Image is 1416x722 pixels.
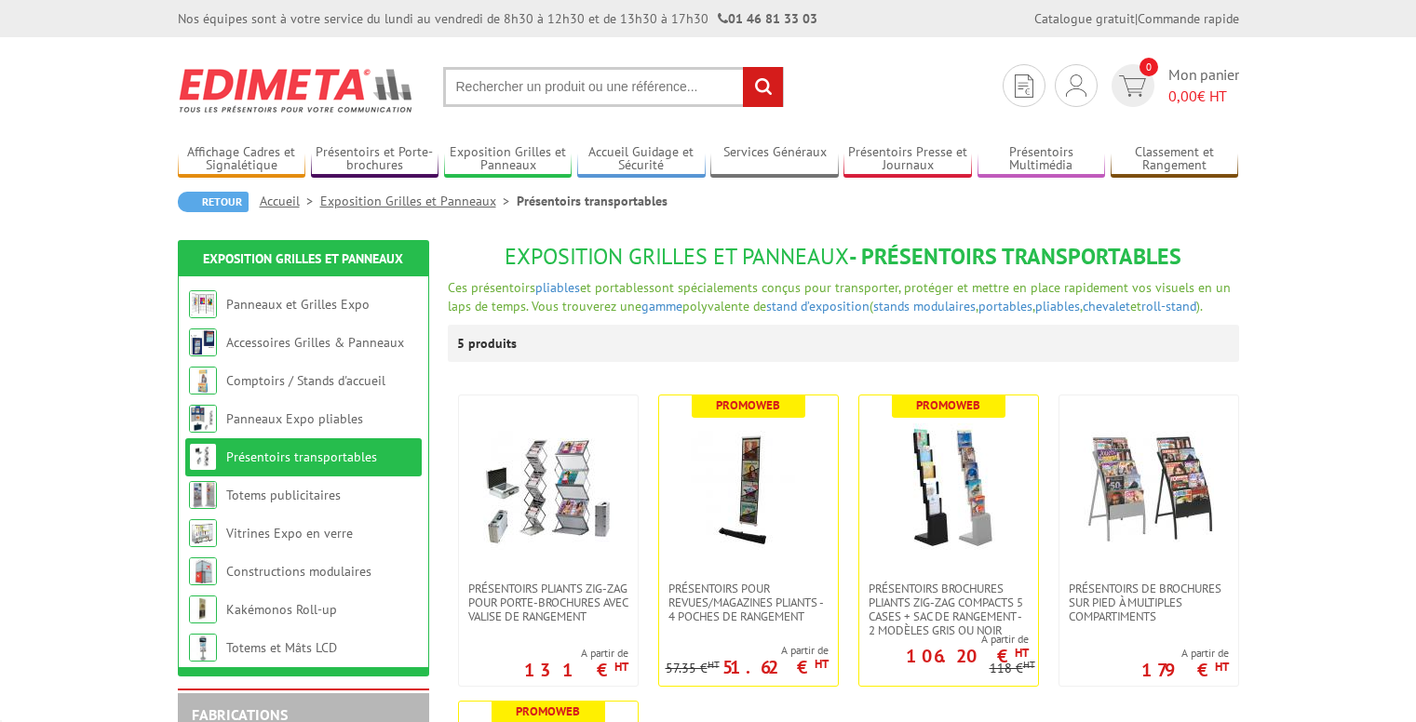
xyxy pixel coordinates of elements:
img: Accessoires Grilles & Panneaux [189,328,217,356]
input: rechercher [743,67,783,107]
sup: HT [708,658,720,671]
sup: HT [614,659,628,675]
a: Présentoirs brochures pliants Zig-Zag compacts 5 cases + sac de rangement - 2 Modèles Gris ou Noir [859,582,1038,637]
img: Totems et Mâts LCD [189,634,217,662]
a: Exposition Grilles et Panneaux [444,144,573,175]
b: Promoweb [916,397,980,413]
font: et portables [448,279,1231,314]
b: Promoweb [516,703,580,719]
a: Constructions modulaires [226,563,371,580]
span: Présentoirs pliants Zig-Zag pour porte-brochures avec valise de rangement [468,582,628,623]
a: Affichage Cadres et Signalétique [178,144,306,175]
a: Panneaux et Grilles Expo [226,296,370,313]
strong: 01 46 81 33 03 [718,10,817,27]
span: ( , , , et ). [870,298,1203,314]
sup: HT [1015,645,1029,661]
a: Retour [178,192,249,212]
img: Comptoirs / Stands d'accueil [189,367,217,394]
span: Présentoirs pour revues/magazines pliants - 4 poches de rangement [668,582,829,623]
img: Vitrines Expo en verre [189,519,217,547]
a: pliables [1035,298,1080,314]
a: Classement et Rangement [1111,144,1239,175]
span: Mon panier [1168,64,1239,107]
a: Présentoirs de brochures sur pied à multiples compartiments [1059,582,1238,623]
li: Présentoirs transportables [517,192,668,210]
span: Présentoirs de brochures sur pied à multiples compartiments [1069,582,1229,623]
a: Catalogue gratuit [1034,10,1135,27]
img: Panneaux Expo pliables [189,405,217,433]
span: sont spécialements conçus pour transporter, protéger et mettre en place rapidement vos visuels en... [448,279,1231,314]
h1: - Présentoirs transportables [448,245,1239,269]
a: Comptoirs / Stands d'accueil [226,372,385,389]
a: Totems publicitaires [226,487,341,503]
a: Services Généraux [710,144,839,175]
img: Totems publicitaires [189,481,217,509]
span: A partir de [859,632,1029,647]
a: Accueil [260,193,320,209]
img: Présentoirs transportables [189,443,217,471]
span: Exposition Grilles et Panneaux [505,242,849,271]
sup: HT [1023,658,1035,671]
a: Totems et Mâts LCD [226,639,337,656]
a: stand d’exposition [766,298,870,314]
img: devis rapide [1119,75,1146,97]
a: devis rapide 0 Mon panier 0,00€ HT [1107,64,1239,107]
img: Présentoirs de brochures sur pied à multiples compartiments [1084,423,1214,554]
img: Panneaux et Grilles Expo [189,290,217,318]
a: Panneaux Expo pliables [226,410,363,427]
a: Exposition Grilles et Panneaux [320,193,517,209]
img: Présentoirs pour revues/magazines pliants - 4 poches de rangement [683,423,814,554]
p: 106.20 € [906,650,1029,662]
p: 57.35 € [666,662,720,675]
a: Commande rapide [1138,10,1239,27]
p: 179 € [1141,664,1229,675]
a: Kakémonos Roll-up [226,601,337,618]
p: 5 produits [457,325,527,362]
span: A partir de [1141,646,1229,661]
a: Accessoires Grilles & Panneaux [226,334,404,351]
a: Accueil Guidage et Sécurité [577,144,706,175]
sup: HT [815,656,829,672]
span: Ces présentoirs [448,279,535,296]
a: Présentoirs transportables [226,448,377,465]
p: 118 € [990,662,1035,675]
img: Kakémonos Roll-up [189,595,217,623]
a: Présentoirs pliants Zig-Zag pour porte-brochures avec valise de rangement [459,582,638,623]
img: devis rapide [1066,74,1086,97]
div: Nos équipes sont à votre service du lundi au vendredi de 8h30 à 12h30 et de 13h30 à 17h30 [178,9,817,28]
img: Présentoirs brochures pliants Zig-Zag compacts 5 cases + sac de rangement - 2 Modèles Gris ou Noir [883,423,1014,554]
span: 0,00 [1168,87,1197,105]
a: pliables [535,279,580,296]
a: Présentoirs Presse et Journaux [843,144,972,175]
img: Constructions modulaires [189,557,217,585]
img: Présentoirs pliants Zig-Zag pour porte-brochures avec valise de rangement [483,423,614,554]
a: Présentoirs pour revues/magazines pliants - 4 poches de rangement [659,582,838,623]
sup: HT [1215,659,1229,675]
a: stands modulaires [873,298,976,314]
a: Exposition Grilles et Panneaux [203,250,403,267]
p: 131 € [524,664,628,675]
span: A partir de [666,643,829,658]
p: 51.62 € [722,662,829,673]
b: Promoweb [716,397,780,413]
a: chevalet [1083,298,1130,314]
a: Vitrines Expo en verre [226,525,353,541]
a: Présentoirs et Porte-brochures [311,144,439,175]
span: 0 [1140,58,1158,76]
a: gamme [641,298,682,314]
img: devis rapide [1015,74,1033,98]
img: Edimeta [178,56,415,125]
input: Rechercher un produit ou une référence... [443,67,784,107]
a: roll-stand [1141,298,1196,314]
span: A partir de [524,646,628,661]
a: Présentoirs Multimédia [978,144,1106,175]
span: € HT [1168,86,1239,107]
a: portables [978,298,1032,314]
span: Présentoirs brochures pliants Zig-Zag compacts 5 cases + sac de rangement - 2 Modèles Gris ou Noir [869,582,1029,637]
div: | [1034,9,1239,28]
